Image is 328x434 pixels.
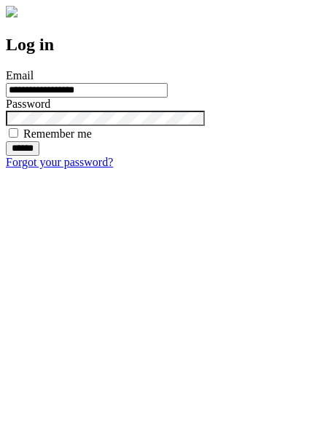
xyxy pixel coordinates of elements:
[6,35,322,55] h2: Log in
[6,156,113,168] a: Forgot your password?
[6,69,34,82] label: Email
[6,6,17,17] img: logo-4e3dc11c47720685a147b03b5a06dd966a58ff35d612b21f08c02c0306f2b779.png
[23,127,92,140] label: Remember me
[6,98,50,110] label: Password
